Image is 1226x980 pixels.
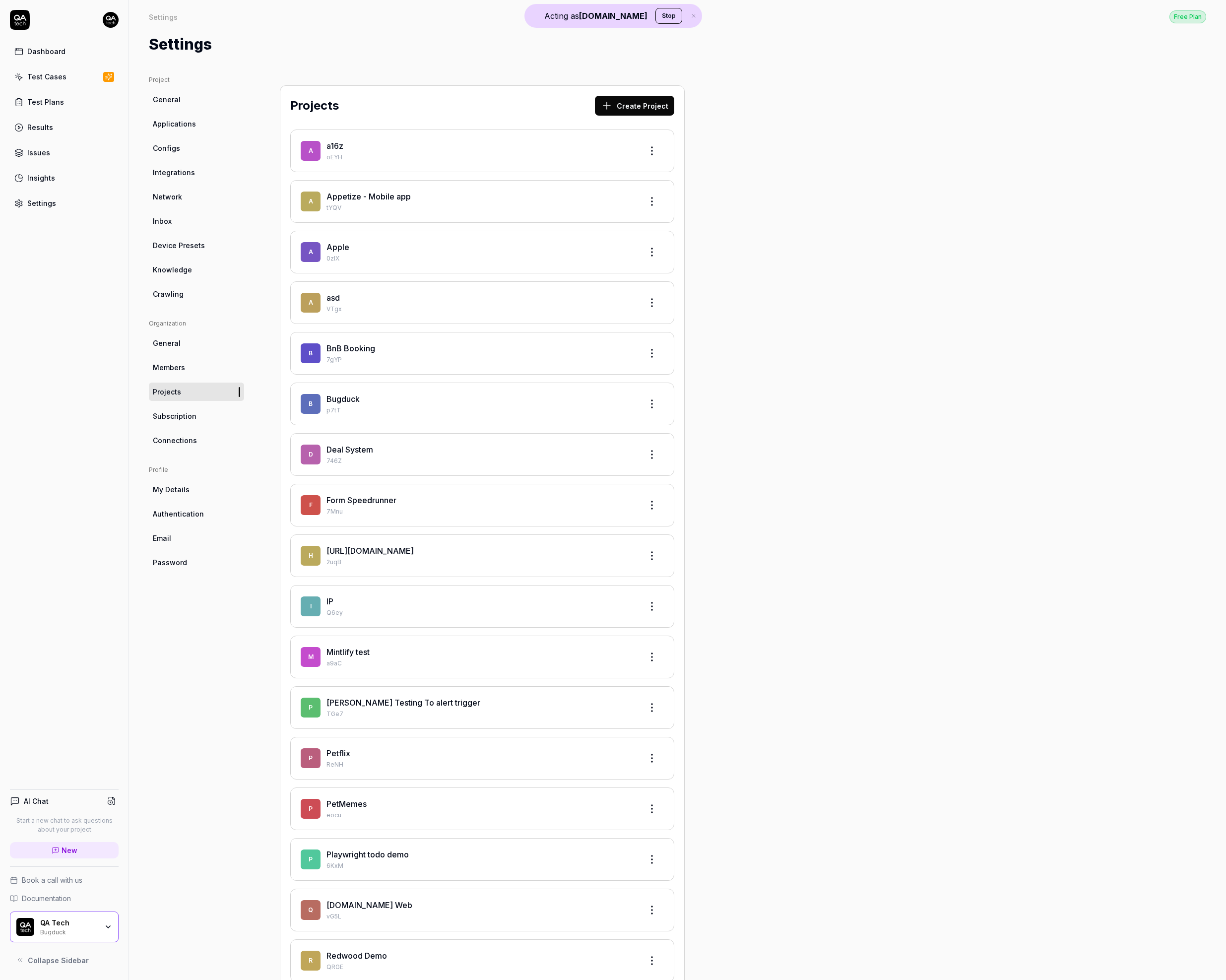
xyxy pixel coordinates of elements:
[27,198,56,208] div: Settings
[149,115,244,133] a: Applications
[149,90,244,109] a: General
[10,92,119,112] a: Test Plans
[149,529,244,547] a: Email
[149,12,178,22] div: Settings
[1169,10,1206,23] a: Free Plan
[326,558,634,567] p: 2uqB
[149,383,244,401] a: Projects
[326,760,634,769] p: ReNH
[27,71,66,82] div: Test Cases
[10,816,119,834] p: Start a new chat to ask questions about your project
[301,951,321,971] span: R
[301,698,321,718] span: P
[326,596,333,606] a: IP
[10,875,119,885] a: Book a call with us
[326,811,634,820] p: eocu
[301,394,321,414] span: B
[27,97,64,107] div: Test Plans
[326,305,634,314] p: VTgx
[27,122,53,132] div: Results
[149,212,244,230] a: Inbox
[301,799,321,819] span: P
[153,362,185,373] span: Members
[149,285,244,303] a: Crawling
[326,445,373,455] a: Deal System
[16,918,34,936] img: QA Tech Logo
[149,334,244,352] a: General
[153,411,196,421] span: Subscription
[153,143,180,153] span: Configs
[149,553,244,572] a: Password
[149,188,244,206] a: Network
[326,406,634,415] p: p7tT
[149,431,244,450] a: Connections
[153,192,182,202] span: Network
[326,900,412,910] a: [DOMAIN_NAME] Web
[326,546,414,556] a: [URL][DOMAIN_NAME]
[149,75,244,84] div: Project
[10,42,119,61] a: Dashboard
[301,495,321,515] span: F
[301,242,321,262] span: A
[22,875,82,885] span: Book a call with us
[301,596,321,616] span: I
[153,387,181,397] span: Projects
[326,495,396,505] a: Form Speedrunner
[153,264,192,275] span: Knowledge
[326,963,634,972] p: QRGE
[301,546,321,566] span: h
[326,355,634,364] p: 7gYP
[27,46,65,57] div: Dashboard
[149,465,244,474] div: Profile
[10,893,119,904] a: Documentation
[301,647,321,667] span: M
[153,94,181,105] span: General
[153,167,195,178] span: Integrations
[326,343,375,353] a: BnB Booking
[301,900,321,920] span: Q
[301,748,321,768] span: P
[149,505,244,523] a: Authentication
[40,918,98,927] div: QA Tech
[326,457,634,465] p: 746Z
[27,147,50,158] div: Issues
[326,698,480,708] a: [PERSON_NAME] Testing To alert trigger
[326,293,340,303] a: asd
[153,119,196,129] span: Applications
[149,319,244,328] div: Organization
[326,659,634,668] p: a9aC
[326,710,634,719] p: TGe7
[10,950,119,970] button: Collapse Sidebar
[153,557,187,568] span: Password
[28,955,89,966] span: Collapse Sidebar
[10,118,119,137] a: Results
[40,927,98,935] div: Bugduck
[326,192,411,201] a: Appetize - Mobile app
[326,141,343,151] a: a16z
[10,67,119,86] a: Test Cases
[326,254,634,263] p: 0zIX
[149,139,244,157] a: Configs
[301,141,321,161] span: a
[326,608,634,617] p: Q6ey
[301,192,321,211] span: A
[149,480,244,499] a: My Details
[153,484,190,495] span: My Details
[326,153,634,162] p: oEYH
[326,799,367,809] a: PetMemes
[149,163,244,182] a: Integrations
[22,893,71,904] span: Documentation
[10,912,119,942] button: QA Tech LogoQA TechBugduck
[149,236,244,255] a: Device Presets
[153,216,172,226] span: Inbox
[103,12,119,28] img: 7ccf6c19-61ad-4a6c-8811-018b02a1b829.jpg
[10,194,119,213] a: Settings
[149,261,244,279] a: Knowledge
[301,849,321,869] span: P
[153,289,184,299] span: Crawling
[153,240,205,251] span: Device Presets
[301,343,321,363] span: B
[153,533,171,543] span: Email
[27,173,55,183] div: Insights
